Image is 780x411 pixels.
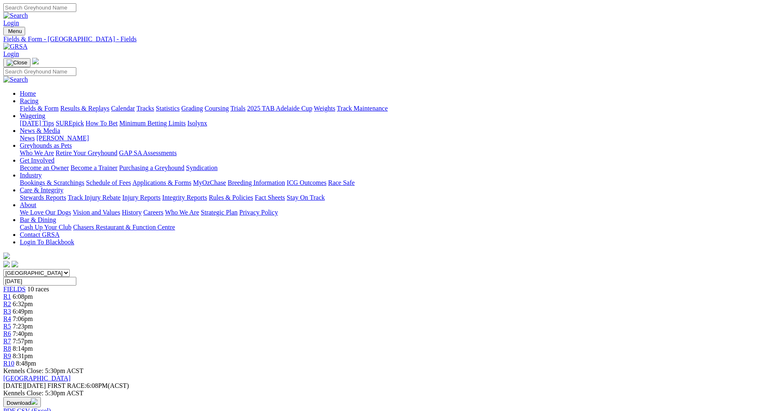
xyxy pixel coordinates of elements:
[3,277,76,286] input: Select date
[20,164,777,172] div: Get Involved
[20,142,72,149] a: Greyhounds as Pets
[20,112,45,119] a: Wagering
[3,375,71,382] a: [GEOGRAPHIC_DATA]
[3,261,10,267] img: facebook.svg
[13,300,33,307] span: 6:32pm
[3,76,28,83] img: Search
[20,209,71,216] a: We Love Our Dogs
[7,59,27,66] img: Close
[162,194,207,201] a: Integrity Reports
[111,105,135,112] a: Calendar
[3,308,11,315] a: R3
[209,194,253,201] a: Rules & Policies
[3,58,31,67] button: Toggle navigation
[3,35,777,43] div: Fields & Form - [GEOGRAPHIC_DATA] - Fields
[3,360,14,367] a: R10
[132,179,191,186] a: Applications & Forms
[119,164,184,171] a: Purchasing a Greyhound
[230,105,245,112] a: Trials
[156,105,180,112] a: Statistics
[20,179,777,187] div: Industry
[3,286,26,293] a: FIELDS
[20,120,54,127] a: [DATE] Tips
[3,338,11,345] a: R7
[201,209,238,216] a: Strategic Plan
[3,367,83,374] span: Kennels Close: 5:30pm ACST
[3,390,777,397] div: Kennels Close: 5:30pm ACST
[3,300,11,307] span: R2
[20,224,71,231] a: Cash Up Your Club
[337,105,388,112] a: Track Maintenance
[13,308,33,315] span: 6:49pm
[20,231,59,238] a: Contact GRSA
[31,398,38,405] img: download.svg
[119,120,186,127] a: Minimum Betting Limits
[20,239,74,246] a: Login To Blackbook
[20,149,777,157] div: Greyhounds as Pets
[20,194,66,201] a: Stewards Reports
[228,179,285,186] a: Breeding Information
[20,172,42,179] a: Industry
[47,382,129,389] span: 6:08PM(ACST)
[239,209,278,216] a: Privacy Policy
[86,179,131,186] a: Schedule of Fees
[287,179,326,186] a: ICG Outcomes
[3,67,76,76] input: Search
[16,360,36,367] span: 8:48pm
[20,90,36,97] a: Home
[12,261,18,267] img: twitter.svg
[3,397,41,407] button: Download
[20,127,60,134] a: News & Media
[20,105,777,112] div: Racing
[71,164,118,171] a: Become a Trainer
[13,345,33,352] span: 8:14pm
[314,105,335,112] a: Weights
[186,164,217,171] a: Syndication
[20,209,777,216] div: About
[13,330,33,337] span: 7:40pm
[122,209,141,216] a: History
[86,120,118,127] a: How To Bet
[56,120,84,127] a: SUREpick
[328,179,354,186] a: Race Safe
[20,187,64,194] a: Care & Integrity
[287,194,325,201] a: Stay On Track
[205,105,229,112] a: Coursing
[122,194,160,201] a: Injury Reports
[3,27,25,35] button: Toggle navigation
[20,194,777,201] div: Care & Integrity
[165,209,199,216] a: Who We Are
[3,345,11,352] a: R8
[13,323,33,330] span: 7:23pm
[255,194,285,201] a: Fact Sheets
[143,209,163,216] a: Careers
[3,330,11,337] a: R6
[3,293,11,300] a: R1
[60,105,109,112] a: Results & Replays
[36,135,89,142] a: [PERSON_NAME]
[68,194,120,201] a: Track Injury Rebate
[20,179,84,186] a: Bookings & Scratchings
[3,323,11,330] span: R5
[3,382,25,389] span: [DATE]
[20,164,69,171] a: Become an Owner
[20,135,777,142] div: News & Media
[20,157,54,164] a: Get Involved
[3,19,19,26] a: Login
[73,209,120,216] a: Vision and Values
[3,253,10,259] img: logo-grsa-white.png
[20,135,35,142] a: News
[187,120,207,127] a: Isolynx
[20,120,777,127] div: Wagering
[13,352,33,359] span: 8:31pm
[56,149,118,156] a: Retire Your Greyhound
[3,315,11,322] a: R4
[3,12,28,19] img: Search
[20,97,38,104] a: Racing
[3,3,76,12] input: Search
[247,105,312,112] a: 2025 TAB Adelaide Cup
